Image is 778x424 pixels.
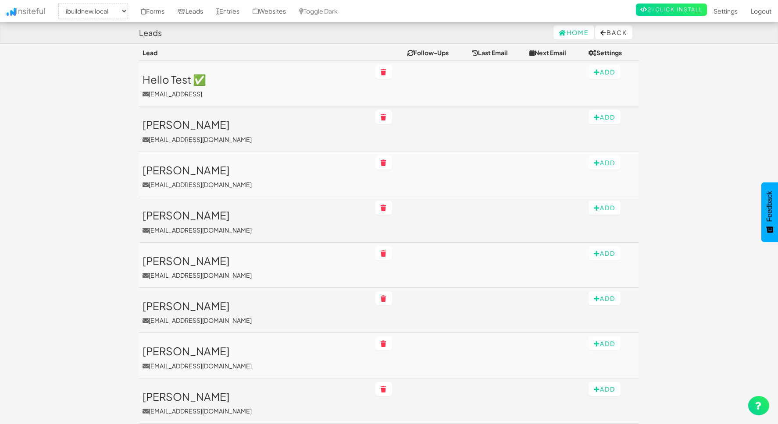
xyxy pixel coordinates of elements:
[143,135,368,144] p: [EMAIL_ADDRESS][DOMAIN_NAME]
[143,316,368,325] p: [EMAIL_ADDRESS][DOMAIN_NAME]
[589,246,621,260] button: Add
[143,89,368,98] p: [EMAIL_ADDRESS]
[589,336,621,350] button: Add
[7,8,16,16] img: icon.png
[589,65,621,79] button: Add
[143,255,368,279] a: [PERSON_NAME][EMAIL_ADDRESS][DOMAIN_NAME]
[143,300,368,325] a: [PERSON_NAME][EMAIL_ADDRESS][DOMAIN_NAME]
[143,361,368,370] p: [EMAIL_ADDRESS][DOMAIN_NAME]
[143,255,368,266] h3: [PERSON_NAME]
[143,271,368,279] p: [EMAIL_ADDRESS][DOMAIN_NAME]
[143,180,368,189] p: [EMAIL_ADDRESS][DOMAIN_NAME]
[526,45,585,61] th: Next Email
[589,155,621,170] button: Add
[143,209,368,234] a: [PERSON_NAME][EMAIL_ADDRESS][DOMAIN_NAME]
[553,25,594,39] a: Home
[143,119,368,143] a: [PERSON_NAME][EMAIL_ADDRESS][DOMAIN_NAME]
[143,345,368,357] h3: [PERSON_NAME]
[585,45,639,61] th: Settings
[595,25,632,39] button: Back
[761,182,778,242] button: Feedback - Show survey
[143,164,368,176] h3: [PERSON_NAME]
[143,164,368,189] a: [PERSON_NAME][EMAIL_ADDRESS][DOMAIN_NAME]
[143,74,368,98] a: Hello Test ✅[EMAIL_ADDRESS]
[143,391,368,415] a: [PERSON_NAME][EMAIL_ADDRESS][DOMAIN_NAME]
[143,119,368,130] h3: [PERSON_NAME]
[589,291,621,305] button: Add
[589,110,621,124] button: Add
[143,300,368,311] h3: [PERSON_NAME]
[636,4,707,16] a: 2-Click Install
[139,28,162,37] h4: Leads
[143,406,368,415] p: [EMAIL_ADDRESS][DOMAIN_NAME]
[404,45,469,61] th: Follow-Ups
[589,382,621,396] button: Add
[143,209,368,221] h3: [PERSON_NAME]
[143,345,368,370] a: [PERSON_NAME][EMAIL_ADDRESS][DOMAIN_NAME]
[766,191,774,222] span: Feedback
[589,201,621,215] button: Add
[139,45,372,61] th: Lead
[143,226,368,234] p: [EMAIL_ADDRESS][DOMAIN_NAME]
[468,45,526,61] th: Last Email
[143,74,368,85] h3: Hello Test ✅
[143,391,368,402] h3: [PERSON_NAME]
